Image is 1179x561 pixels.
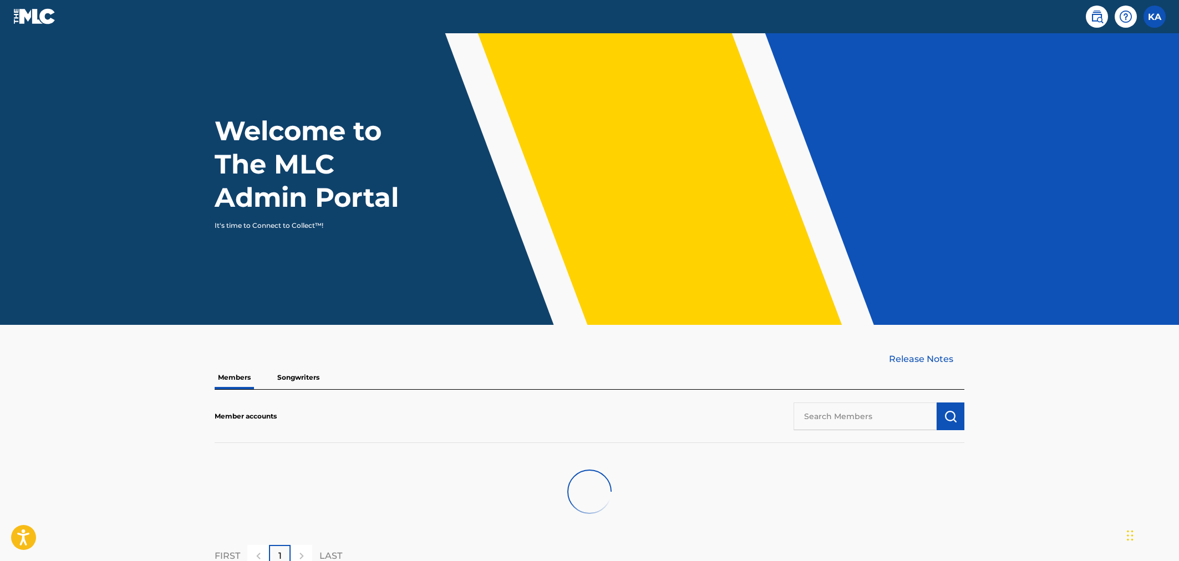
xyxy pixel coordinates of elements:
[215,366,254,389] p: Members
[215,411,277,421] p: Member accounts
[794,402,937,430] input: Search Members
[1090,10,1104,23] img: search
[1144,6,1166,28] div: User Menu
[889,353,964,366] a: Release Notes
[13,8,56,24] img: MLC Logo
[1119,10,1132,23] img: help
[1115,6,1137,28] div: Help
[560,462,619,522] img: preloader
[1086,6,1108,28] a: Public Search
[1124,508,1179,561] iframe: Chat Widget
[215,114,422,214] h1: Welcome to The MLC Admin Portal
[1127,519,1134,552] div: Drag
[215,221,407,231] p: It's time to Connect to Collect™!
[274,366,323,389] p: Songwriters
[1148,377,1179,466] iframe: Resource Center
[944,410,957,423] img: Search Works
